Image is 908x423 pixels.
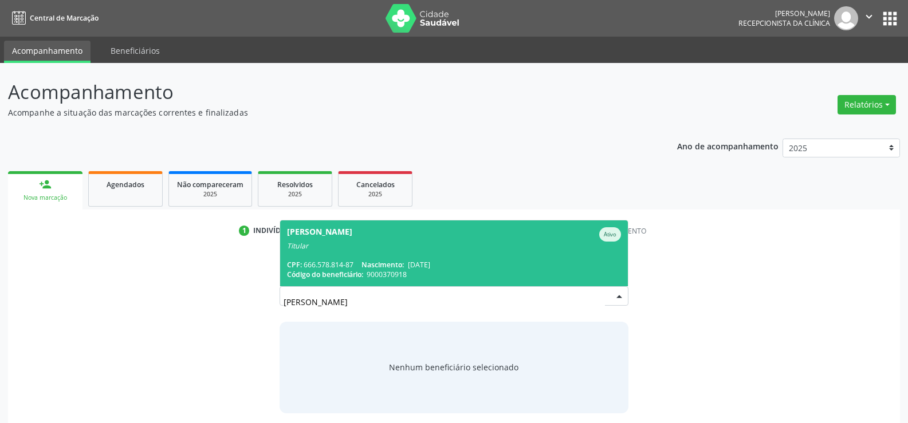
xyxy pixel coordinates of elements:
[8,9,99,27] a: Central de Marcação
[8,106,632,118] p: Acompanhe a situação das marcações correntes e finalizadas
[738,9,830,18] div: [PERSON_NAME]
[677,139,779,153] p: Ano de acompanhamento
[284,290,605,313] input: Busque por nome, código ou CPF
[107,180,144,189] span: Agendados
[39,178,52,191] div: person_add
[266,190,324,199] div: 2025
[177,180,243,189] span: Não compareceram
[604,231,616,238] small: Ativo
[103,41,168,61] a: Beneficiários
[863,10,875,23] i: 
[4,41,91,63] a: Acompanhamento
[16,193,74,202] div: Nova marcação
[347,190,404,199] div: 2025
[858,6,880,30] button: 
[287,260,302,270] span: CPF:
[287,227,352,242] div: [PERSON_NAME]
[8,78,632,106] p: Acompanhamento
[389,361,518,373] span: Nenhum beneficiário selecionado
[408,260,430,270] span: [DATE]
[30,13,99,23] span: Central de Marcação
[834,6,858,30] img: img
[287,270,363,279] span: Código do beneficiário:
[880,9,900,29] button: apps
[177,190,243,199] div: 2025
[239,226,249,236] div: 1
[277,180,313,189] span: Resolvidos
[253,226,292,236] div: Indivíduo
[356,180,395,189] span: Cancelados
[361,260,404,270] span: Nascimento:
[287,242,621,251] div: Titular
[287,260,621,270] div: 666.578.814-87
[838,95,896,114] button: Relatórios
[367,270,407,279] span: 9000370918
[738,18,830,28] span: Recepcionista da clínica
